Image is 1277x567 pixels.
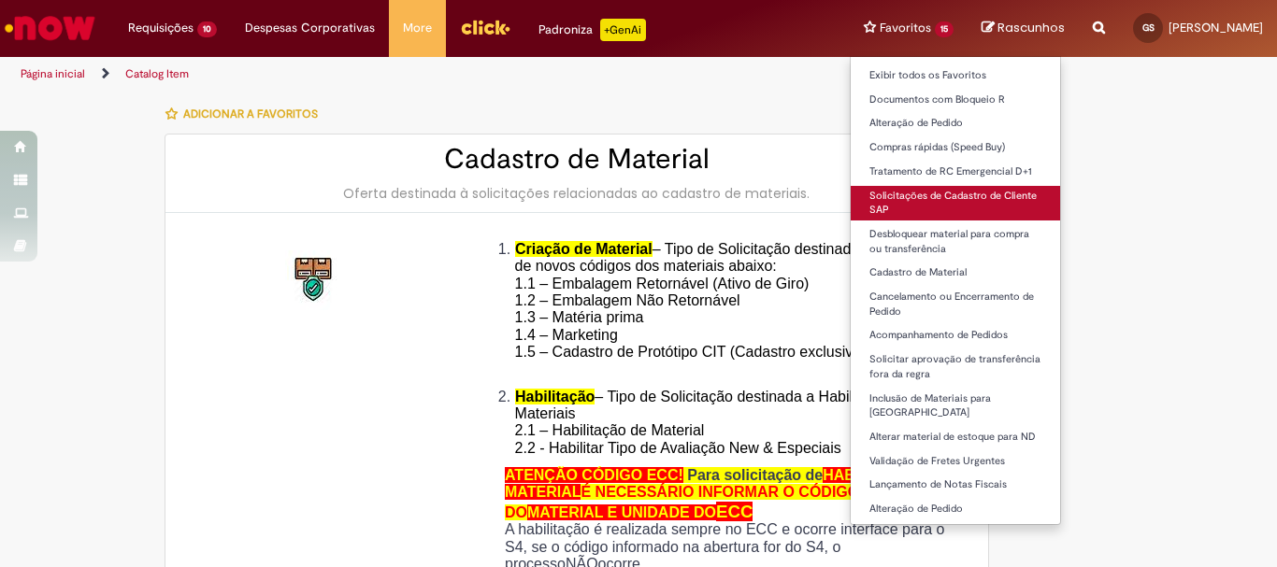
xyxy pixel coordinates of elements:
span: [PERSON_NAME] [1169,20,1263,35]
span: Para solicitação de [687,467,823,483]
span: Rascunhos [997,19,1065,36]
span: É NECESSÁRIO INFORMAR O CÓDIGO DO [505,484,859,519]
a: Alteração de Pedido [851,499,1060,519]
span: – Tipo de Solicitação destinada a Habilitação dos Materiais 2.1 – Habilitação de Material 2.2 - H... [515,389,921,456]
a: Solicitações de Cadastro de Cliente SAP [851,186,1060,220]
a: Desbloquear material para compra ou transferência [851,224,1060,259]
a: Validação de Fretes Urgentes [851,451,1060,472]
span: MATERIAL E UNIDADE DO [527,504,716,520]
span: Favoritos [880,19,931,37]
a: Compras rápidas (Speed Buy) [851,137,1060,158]
a: Inclusão de Materiais para [GEOGRAPHIC_DATA] [851,389,1060,423]
img: Cadastro de Material [285,250,345,310]
span: HABILITAÇÃO DE MATERIAL [505,467,950,500]
a: Lançamento de Notas Fiscais [851,475,1060,495]
a: Cadastro de Material [851,262,1060,283]
a: Documentos com Bloqueio R [851,90,1060,110]
div: Padroniza [538,19,646,41]
p: +GenAi [600,19,646,41]
a: Alterar material de estoque para ND [851,427,1060,447]
a: Rascunhos [982,20,1065,37]
span: Habilitação [515,389,595,404]
img: click_logo_yellow_360x200.png [460,13,510,41]
h2: Cadastro de Material [184,144,969,175]
a: Solicitar aprovação de transferência fora da regra [851,349,1060,384]
span: Requisições [128,19,194,37]
a: Alteração de Pedido [851,113,1060,134]
span: ATENÇÃO CÓDIGO ECC! [505,467,683,483]
span: ECC [716,502,753,521]
a: Página inicial [21,66,85,81]
button: Adicionar a Favoritos [165,94,328,134]
a: Catalog Item [125,66,189,81]
span: 10 [197,21,217,37]
ul: Trilhas de página [14,57,838,92]
a: Cancelamento ou Encerramento de Pedido [851,287,1060,321]
a: Tratamento de RC Emergencial D+1 [851,162,1060,182]
span: Criação de Material [515,241,653,257]
ul: Favoritos [850,56,1061,525]
div: Oferta destinada à solicitações relacionadas ao cadastro de materiais. [184,184,969,203]
span: – Tipo de Solicitação destinada para criação de novos códigos dos materiais abaixo: 1.1 – Embalag... [515,241,946,377]
span: GS [1142,21,1155,34]
span: 15 [935,21,954,37]
span: Despesas Corporativas [245,19,375,37]
a: Exibir todos os Favoritos [851,65,1060,86]
span: More [403,19,432,37]
span: Adicionar a Favoritos [183,106,318,121]
a: Acompanhamento de Pedidos [851,325,1060,346]
img: ServiceNow [2,9,98,47]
